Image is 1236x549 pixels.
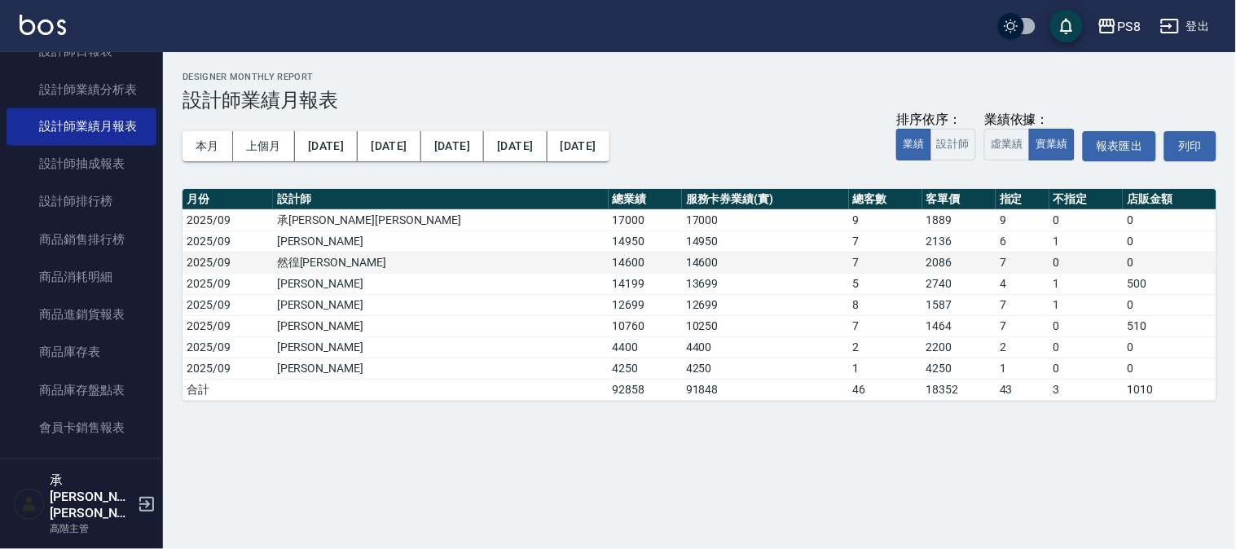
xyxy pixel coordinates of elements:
td: 1 [1049,273,1123,294]
a: 會員卡銷售報表 [7,410,156,447]
td: 1 [1049,231,1123,252]
img: Person [13,488,46,520]
button: [DATE] [295,131,358,161]
td: 0 [1123,336,1216,358]
td: 2025/09 [183,336,273,358]
td: 43 [996,379,1049,400]
a: 設計師抽成報表 [7,146,156,183]
div: PS8 [1117,16,1141,37]
td: 0 [1123,358,1216,379]
th: 總客數 [849,189,922,210]
td: 4250 [922,358,996,379]
td: 10760 [609,315,682,336]
td: 2 [996,336,1049,358]
table: a dense table [183,189,1216,401]
div: 排序依序： [896,112,976,129]
button: 登出 [1154,11,1216,42]
button: [DATE] [358,131,420,161]
th: 設計師 [273,189,609,210]
td: 14950 [609,231,682,252]
td: 8 [849,294,922,315]
button: 本月 [183,131,233,161]
h2: Designer Monthly Report [183,72,1216,82]
td: 2025/09 [183,315,273,336]
td: 1464 [922,315,996,336]
td: 92858 [609,379,682,400]
td: 4400 [609,336,682,358]
td: 13699 [682,273,849,294]
img: Logo [20,15,66,35]
td: 2740 [922,273,996,294]
p: 高階主管 [50,521,133,536]
button: 業績 [896,129,931,160]
td: 1 [1049,294,1123,315]
td: 3 [1049,379,1123,400]
td: 12699 [609,294,682,315]
th: 指定 [996,189,1049,210]
td: 承[PERSON_NAME][PERSON_NAME] [273,209,609,231]
td: 1 [849,358,922,379]
td: 2 [849,336,922,358]
button: 列印 [1164,131,1216,161]
button: 實業績 [1029,129,1075,160]
td: 2025/09 [183,231,273,252]
td: [PERSON_NAME] [273,358,609,379]
td: 6 [996,231,1049,252]
td: 0 [1049,315,1123,336]
td: 2025/09 [183,209,273,231]
td: 1587 [922,294,996,315]
td: 12699 [682,294,849,315]
a: 商品銷售排行榜 [7,222,156,259]
td: 510 [1123,315,1216,336]
td: 1010 [1123,379,1216,400]
td: 1 [996,358,1049,379]
a: 商品進銷貨報表 [7,296,156,334]
button: [DATE] [484,131,547,161]
td: 14199 [609,273,682,294]
th: 不指定 [1049,189,1123,210]
td: [PERSON_NAME] [273,315,609,336]
td: 4400 [682,336,849,358]
button: 虛業績 [984,129,1030,160]
td: 1889 [922,209,996,231]
td: 7 [849,315,922,336]
td: 2086 [922,252,996,273]
td: 合計 [183,379,273,400]
th: 服務卡券業績(實) [682,189,849,210]
td: 17000 [682,209,849,231]
td: 0 [1049,252,1123,273]
td: 14600 [609,252,682,273]
th: 店販金額 [1123,189,1216,210]
th: 月份 [183,189,273,210]
a: 設計師排行榜 [7,183,156,221]
div: 業績依據： [984,112,1075,129]
td: 9 [849,209,922,231]
td: 7 [996,294,1049,315]
td: 7 [849,231,922,252]
button: save [1050,10,1083,42]
th: 總業績 [609,189,682,210]
td: 46 [849,379,922,400]
td: 10250 [682,315,849,336]
td: 0 [1123,252,1216,273]
h5: 承[PERSON_NAME][PERSON_NAME] [50,472,133,521]
td: 2200 [922,336,996,358]
td: 0 [1049,336,1123,358]
td: 500 [1123,273,1216,294]
a: 設計師日報表 [7,33,156,70]
td: 2025/09 [183,358,273,379]
td: 91848 [682,379,849,400]
button: 報表匯出 [1083,131,1156,161]
td: 然徨[PERSON_NAME] [273,252,609,273]
td: 4250 [609,358,682,379]
td: 17000 [609,209,682,231]
button: [DATE] [548,131,609,161]
td: 2025/09 [183,252,273,273]
button: 設計師 [930,129,976,160]
td: 7 [849,252,922,273]
td: 0 [1123,209,1216,231]
td: 5 [849,273,922,294]
td: 2136 [922,231,996,252]
td: 0 [1049,358,1123,379]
